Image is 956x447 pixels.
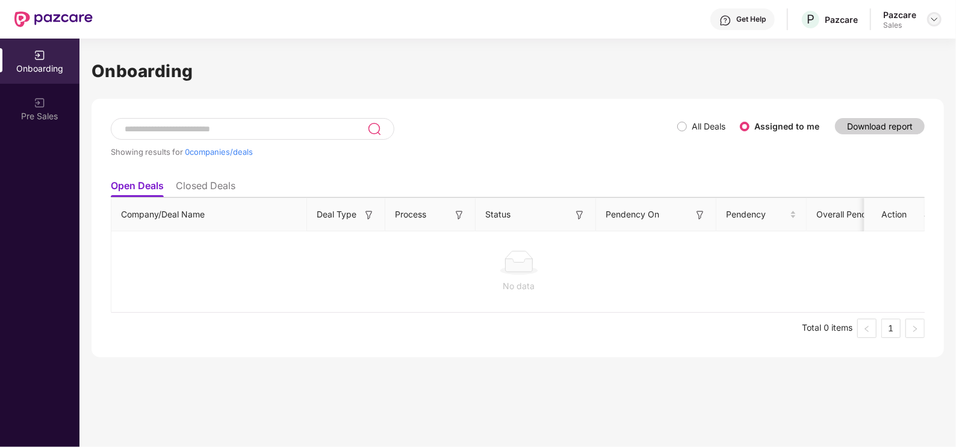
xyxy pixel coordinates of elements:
span: Status [485,208,511,221]
img: svg+xml;base64,PHN2ZyB3aWR0aD0iMjAiIGhlaWdodD0iMjAiIHZpZXdCb3g9IjAgMCAyMCAyMCIgZmlsbD0ibm9uZSIgeG... [34,49,46,61]
span: Pendency On [606,208,659,221]
button: left [857,319,877,338]
div: Pazcare [883,9,916,20]
img: svg+xml;base64,PHN2ZyB3aWR0aD0iMjAiIGhlaWdodD0iMjAiIHZpZXdCb3g9IjAgMCAyMCAyMCIgZmlsbD0ibm9uZSIgeG... [34,97,46,109]
img: svg+xml;base64,PHN2ZyB3aWR0aD0iMTYiIGhlaWdodD0iMTYiIHZpZXdCb3g9IjAgMCAxNiAxNiIgZmlsbD0ibm9uZSIgeG... [574,209,586,221]
li: Next Page [905,319,925,338]
li: Previous Page [857,319,877,338]
li: 1 [881,319,901,338]
img: svg+xml;base64,PHN2ZyBpZD0iRHJvcGRvd24tMzJ4MzIiIHhtbG5zPSJodHRwOi8vd3d3LnczLm9yZy8yMDAwL3N2ZyIgd2... [930,14,939,24]
div: Pazcare [825,14,858,25]
label: All Deals [692,121,725,131]
li: Open Deals [111,180,164,197]
span: Pendency [726,208,787,221]
img: svg+xml;base64,PHN2ZyB3aWR0aD0iMjQiIGhlaWdodD0iMjUiIHZpZXdCb3g9IjAgMCAyNCAyNSIgZmlsbD0ibm9uZSIgeG... [367,122,381,136]
img: svg+xml;base64,PHN2ZyBpZD0iSGVscC0zMngzMiIgeG1sbnM9Imh0dHA6Ly93d3cudzMub3JnLzIwMDAvc3ZnIiB3aWR0aD... [719,14,731,27]
div: No data [121,280,917,293]
span: Process [395,208,426,221]
li: Closed Deals [176,180,235,197]
th: Pendency [716,198,807,231]
th: Action [864,198,925,231]
button: Download report [835,118,925,134]
span: P [807,12,815,27]
span: 0 companies/deals [185,147,253,157]
button: right [905,319,925,338]
th: Company/Deal Name [111,198,307,231]
a: 1 [882,319,900,337]
div: Get Help [736,14,766,24]
span: left [863,325,871,333]
img: New Pazcare Logo [14,11,93,27]
img: svg+xml;base64,PHN2ZyB3aWR0aD0iMTYiIGhlaWdodD0iMTYiIHZpZXdCb3g9IjAgMCAxNiAxNiIgZmlsbD0ibm9uZSIgeG... [694,209,706,221]
div: Showing results for [111,147,677,157]
img: svg+xml;base64,PHN2ZyB3aWR0aD0iMTYiIGhlaWdodD0iMTYiIHZpZXdCb3g9IjAgMCAxNiAxNiIgZmlsbD0ibm9uZSIgeG... [363,209,375,221]
li: Total 0 items [802,319,852,338]
label: Assigned to me [754,121,819,131]
h1: Onboarding [92,58,944,84]
img: svg+xml;base64,PHN2ZyB3aWR0aD0iMTYiIGhlaWdodD0iMTYiIHZpZXdCb3g9IjAgMCAxNiAxNiIgZmlsbD0ibm9uZSIgeG... [453,209,465,221]
th: Overall Pendency [807,198,909,231]
span: right [911,325,919,333]
div: Sales [883,20,916,30]
span: Deal Type [317,208,356,221]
